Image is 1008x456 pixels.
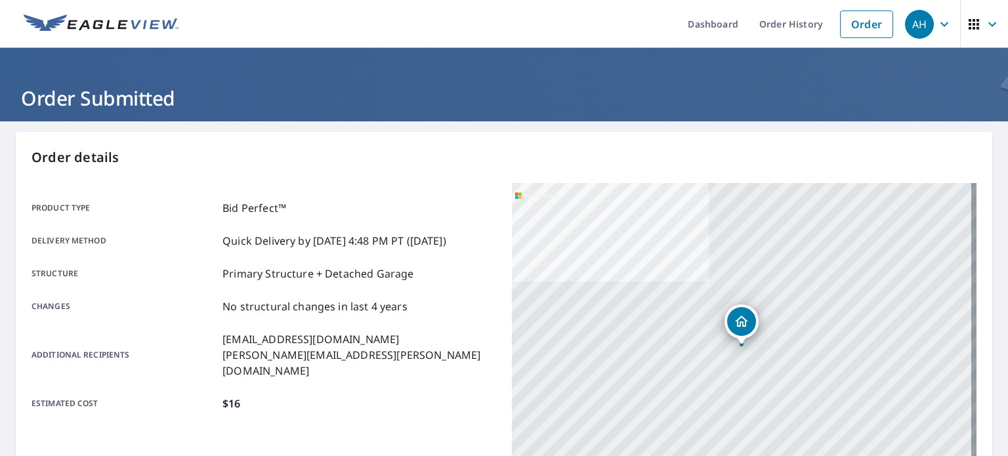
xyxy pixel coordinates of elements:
p: Product type [31,200,217,216]
img: EV Logo [24,14,178,34]
p: Order details [31,148,976,167]
p: $16 [222,396,240,411]
p: Changes [31,299,217,314]
p: [PERSON_NAME][EMAIL_ADDRESS][PERSON_NAME][DOMAIN_NAME] [222,347,496,379]
div: AH [905,10,934,39]
p: Structure [31,266,217,281]
p: No structural changes in last 4 years [222,299,408,314]
h1: Order Submitted [16,85,992,112]
p: Quick Delivery by [DATE] 4:48 PM PT ([DATE]) [222,233,446,249]
p: Delivery method [31,233,217,249]
p: Estimated cost [31,396,217,411]
a: Order [840,10,893,38]
div: Dropped pin, building 1, Residential property, 805 SW Bales Ave Willamina, OR 97396 [724,304,759,345]
p: Bid Perfect™ [222,200,286,216]
p: Additional recipients [31,331,217,379]
p: Primary Structure + Detached Garage [222,266,413,281]
p: [EMAIL_ADDRESS][DOMAIN_NAME] [222,331,496,347]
